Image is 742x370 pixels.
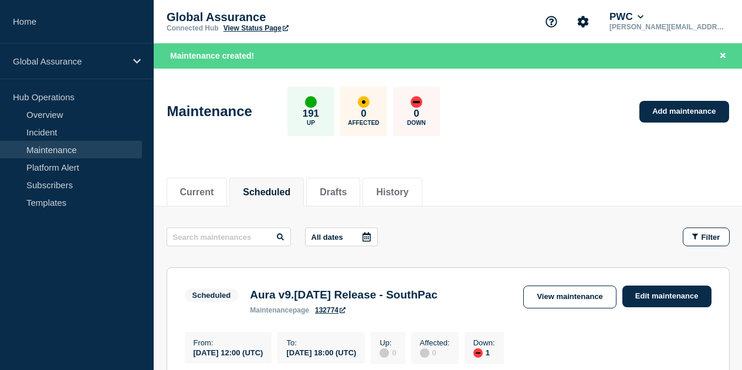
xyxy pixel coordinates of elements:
[170,51,254,60] span: Maintenance created!
[167,228,291,246] input: Search maintenances
[473,348,483,358] div: down
[223,24,289,32] a: View Status Page
[315,306,345,314] a: 132774
[167,103,252,120] h1: Maintenance
[523,286,616,308] a: View maintenance
[303,108,319,120] p: 191
[250,306,309,314] p: page
[167,24,219,32] p: Connected Hub
[539,9,564,34] button: Support
[361,108,366,120] p: 0
[286,347,356,357] div: [DATE] 18:00 (UTC)
[407,120,426,126] p: Down
[473,347,495,358] div: 1
[250,288,438,301] h3: Aura v9.[DATE] Release - SouthPac
[358,96,370,108] div: affected
[13,56,126,66] p: Global Assurance
[411,96,422,108] div: down
[683,228,730,246] button: Filter
[376,187,408,198] button: History
[286,338,356,347] p: To :
[420,348,429,358] div: disabled
[250,306,293,314] span: maintenance
[180,187,214,198] button: Current
[420,347,450,358] div: 0
[622,286,711,307] a: Edit maintenance
[380,338,396,347] p: Up :
[311,233,343,242] p: All dates
[380,348,389,358] div: disabled
[167,11,401,24] p: Global Assurance
[305,96,317,108] div: up
[414,108,419,120] p: 0
[607,23,729,31] p: [PERSON_NAME][EMAIL_ADDRESS][DOMAIN_NAME]
[473,338,495,347] p: Down :
[194,338,263,347] p: From :
[348,120,379,126] p: Affected
[320,187,347,198] button: Drafts
[243,187,290,198] button: Scheduled
[716,49,730,63] button: Close banner
[380,347,396,358] div: 0
[307,120,315,126] p: Up
[420,338,450,347] p: Affected :
[702,233,720,242] span: Filter
[639,101,729,123] a: Add maintenance
[194,347,263,357] div: [DATE] 12:00 (UTC)
[607,11,646,23] button: PWC
[571,9,595,34] button: Account settings
[305,228,378,246] button: All dates
[192,291,231,300] div: Scheduled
